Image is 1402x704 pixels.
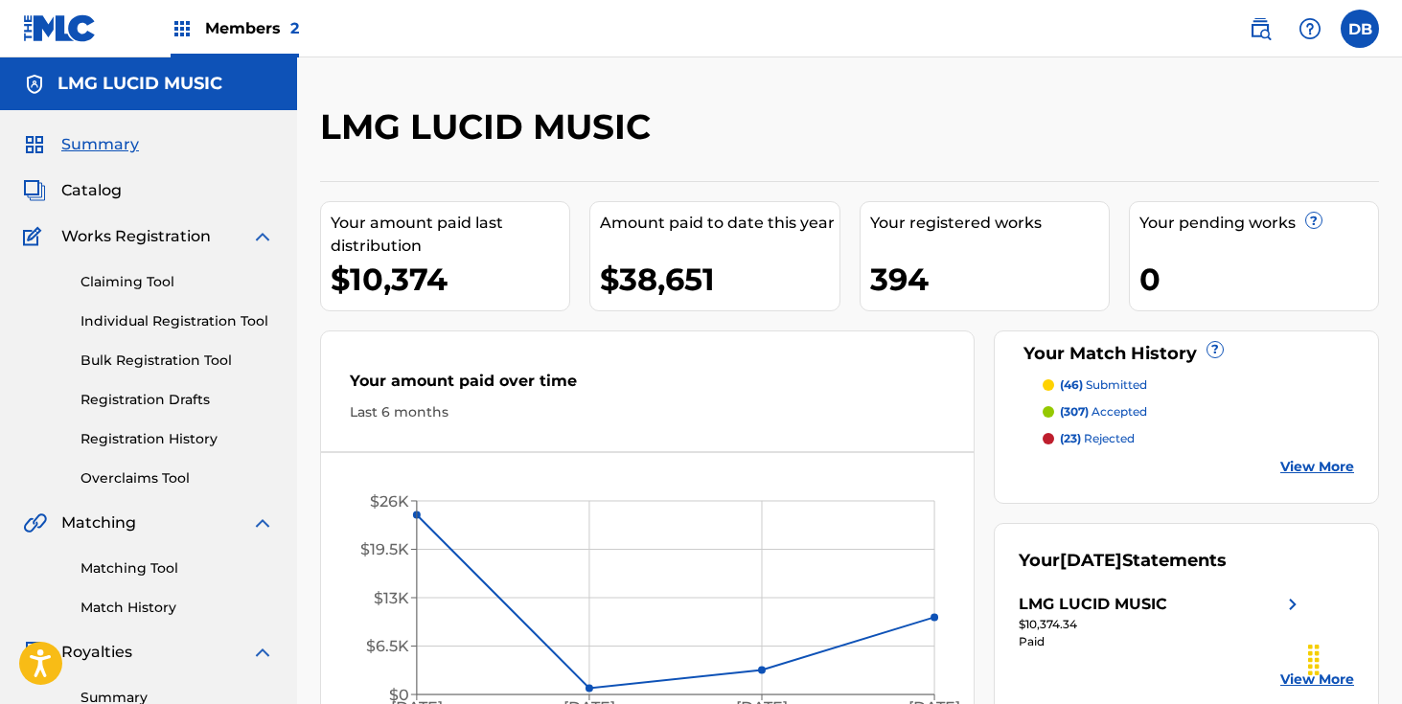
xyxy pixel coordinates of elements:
[1306,612,1402,704] iframe: Chat Widget
[331,212,569,258] div: Your amount paid last distribution
[1249,17,1272,40] img: search
[1060,376,1147,394] p: submitted
[600,212,839,235] div: Amount paid to date this year
[1043,430,1354,447] a: (23) rejected
[251,225,274,248] img: expand
[350,370,945,402] div: Your amount paid over time
[23,133,46,156] img: Summary
[23,14,97,42] img: MLC Logo
[1341,10,1379,48] div: User Menu
[1043,376,1354,394] a: (46) submitted
[1019,593,1167,616] div: LMG LUCID MUSIC
[23,641,46,664] img: Royalties
[1241,10,1279,48] a: Public Search
[1019,341,1354,367] div: Your Match History
[1306,213,1322,228] span: ?
[370,492,409,511] tspan: $26K
[61,511,136,534] span: Matching
[61,133,139,156] span: Summary
[1299,631,1329,689] div: Drag
[80,468,274,488] a: Overclaims Tool
[80,390,274,410] a: Registration Drafts
[1060,431,1081,445] span: (23)
[1281,593,1304,616] img: right chevron icon
[23,225,48,248] img: Works Registration
[1348,440,1402,594] iframe: Resource Center
[1043,403,1354,420] a: (307) accepted
[366,637,409,655] tspan: $6.5K
[290,19,299,37] span: 2
[23,179,122,202] a: CatalogCatalog
[205,17,299,39] span: Members
[80,598,274,618] a: Match History
[1019,548,1227,574] div: Your Statements
[61,641,132,664] span: Royalties
[251,641,274,664] img: expand
[61,179,122,202] span: Catalog
[350,402,945,422] div: Last 6 months
[1060,377,1083,392] span: (46)
[360,540,409,558] tspan: $19.5K
[389,686,409,704] tspan: $0
[1299,17,1322,40] img: help
[23,73,46,96] img: Accounts
[171,17,194,40] img: Top Rightsholders
[1060,403,1147,420] p: accepted
[251,511,274,534] img: expand
[1280,670,1354,690] a: View More
[374,589,409,607] tspan: $13K
[80,351,274,371] a: Bulk Registration Tool
[61,225,211,248] span: Works Registration
[1291,10,1329,48] div: Help
[80,429,274,449] a: Registration History
[80,272,274,292] a: Claiming Tool
[23,179,46,202] img: Catalog
[1060,404,1089,419] span: (307)
[600,258,839,301] div: $38,651
[57,73,222,95] h5: LMG LUCID MUSIC
[320,105,660,148] h2: LMG LUCID MUSIC
[80,311,274,331] a: Individual Registration Tool
[870,212,1109,235] div: Your registered works
[1019,616,1303,633] div: $10,374.34
[1207,342,1223,357] span: ?
[23,511,47,534] img: Matching
[1139,258,1378,301] div: 0
[1280,457,1354,477] a: View More
[870,258,1109,301] div: 394
[331,258,569,301] div: $10,374
[23,133,139,156] a: SummarySummary
[1060,550,1122,571] span: [DATE]
[80,558,274,579] a: Matching Tool
[1019,633,1303,650] div: Paid
[1060,430,1135,447] p: rejected
[1019,593,1303,650] a: LMG LUCID MUSICright chevron icon$10,374.34Paid
[1139,212,1378,235] div: Your pending works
